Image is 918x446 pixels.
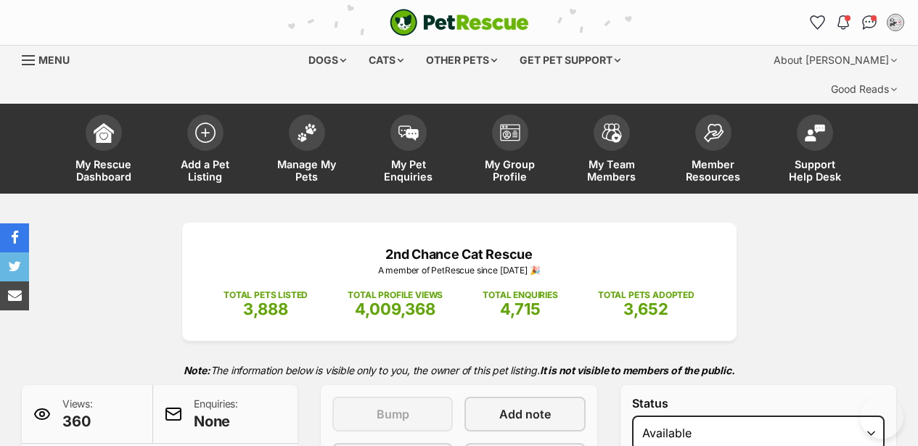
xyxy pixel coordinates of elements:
[663,107,764,194] a: Member Resources
[598,289,694,302] p: TOTAL PETS ADOPTED
[94,123,114,143] img: dashboard-icon-eb2f2d2d3e046f16d808141f083e7271f6b2e854fb5c12c21221c1fb7104beca.svg
[805,124,825,141] img: help-desk-icon-fdf02630f3aa405de69fd3d07c3f3aa587a6932b1a1747fa1d2bba05be0121f9.svg
[763,46,907,75] div: About [PERSON_NAME]
[204,264,715,277] p: A member of PetRescue since [DATE] 🎉
[806,11,907,34] ul: Account quick links
[416,46,507,75] div: Other pets
[194,397,238,431] p: Enquiries:
[53,107,155,194] a: My Rescue Dashboard
[858,11,881,34] a: Conversations
[22,46,80,72] a: Menu
[821,75,907,104] div: Good Reads
[623,300,668,318] span: 3,652
[579,158,644,183] span: My Team Members
[499,405,551,423] span: Add note
[155,107,256,194] a: Add a Pet Listing
[860,395,903,439] iframe: Help Scout Beacon - Open
[390,9,529,36] img: logo-cat-932fe2b9b8326f06289b0f2fb663e598f794de774fb13d1741a6617ecf9a85b4.svg
[464,397,585,431] a: Add note
[298,46,356,75] div: Dogs
[224,289,308,302] p: TOTAL PETS LISTED
[888,15,903,30] img: Daniela profile pic
[256,107,358,194] a: Manage My Pets
[390,9,529,36] a: PetRescue
[62,411,93,431] span: 360
[355,300,435,318] span: 4,009,368
[71,158,136,183] span: My Rescue Dashboard
[703,123,724,143] img: member-resources-icon-8e73f808a243e03378d46382f2149f9095a855e16c252ad45f914b54edf8863c.svg
[459,107,561,194] a: My Group Profile
[173,158,238,183] span: Add a Pet Listing
[358,46,414,75] div: Cats
[204,244,715,264] p: 2nd Chance Cat Rescue
[377,405,409,423] span: Bump
[358,107,459,194] a: My Pet Enquiries
[500,124,520,141] img: group-profile-icon-3fa3cf56718a62981997c0bc7e787c4b2cf8bcc04b72c1350f741eb67cf2f40e.svg
[184,364,210,376] strong: Note:
[806,11,829,34] a: Favourites
[62,397,93,431] p: Views:
[764,107,866,194] a: Support Help Desk
[332,397,453,431] button: Bump
[483,289,557,302] p: TOTAL ENQUIRIES
[561,107,663,194] a: My Team Members
[348,289,443,302] p: TOTAL PROFILE VIEWS
[243,300,288,318] span: 3,888
[274,158,340,183] span: Manage My Pets
[500,300,541,318] span: 4,715
[632,397,885,410] label: Status
[681,158,746,183] span: Member Resources
[297,123,317,142] img: manage-my-pets-icon-02211641906a0b7f246fdf0571729dbe1e7629f14944591b6c1af311fb30b64b.svg
[38,54,70,66] span: Menu
[22,355,896,385] p: The information below is visible only to you, the owner of this pet listing.
[509,46,631,75] div: Get pet support
[862,15,877,30] img: chat-41dd97257d64d25036548639549fe6c8038ab92f7586957e7f3b1b290dea8141.svg
[376,158,441,183] span: My Pet Enquiries
[602,123,622,142] img: team-members-icon-5396bd8760b3fe7c0b43da4ab00e1e3bb1a5d9ba89233759b79545d2d3fc5d0d.svg
[478,158,543,183] span: My Group Profile
[398,125,419,141] img: pet-enquiries-icon-7e3ad2cf08bfb03b45e93fb7055b45f3efa6380592205ae92323e6603595dc1f.svg
[195,123,216,143] img: add-pet-listing-icon-0afa8454b4691262ce3f59096e99ab1cd57d4a30225e0717b998d2c9b9846f56.svg
[837,15,849,30] img: notifications-46538b983faf8c2785f20acdc204bb7945ddae34d4c08c2a6579f10ce5e182be.svg
[884,11,907,34] button: My account
[782,158,848,183] span: Support Help Desk
[540,364,735,376] strong: It is not visible to members of the public.
[194,411,238,431] span: None
[832,11,855,34] button: Notifications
